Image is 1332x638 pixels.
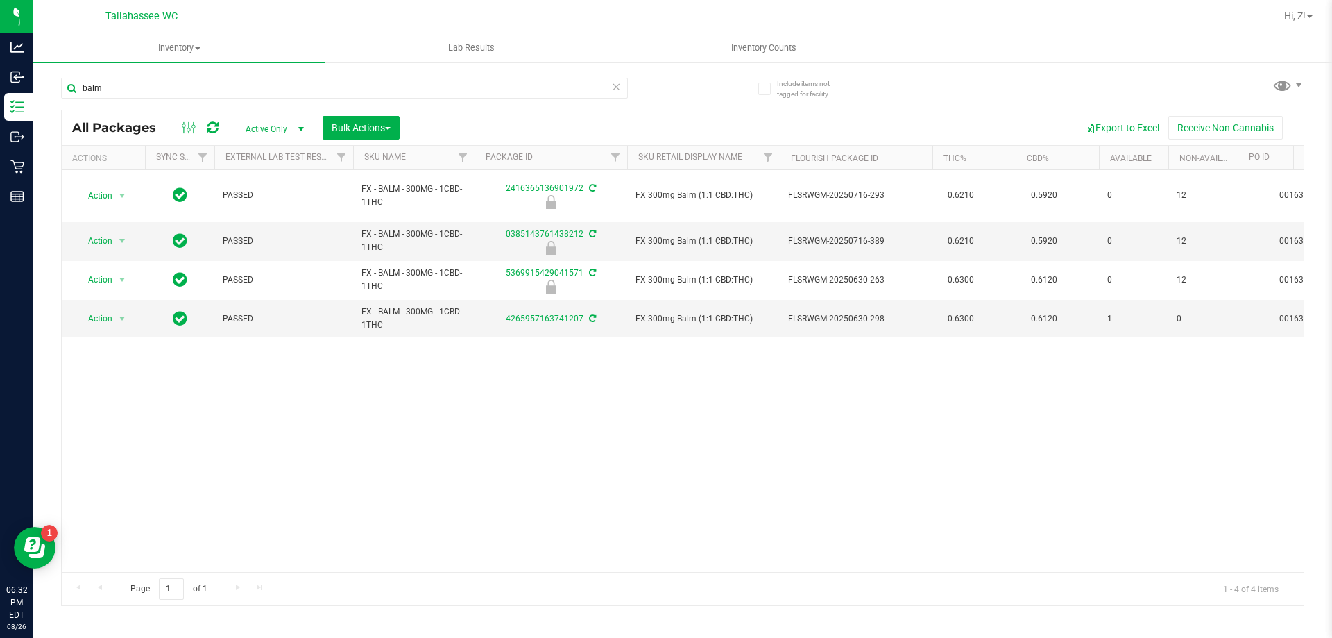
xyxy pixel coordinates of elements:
[604,146,627,169] a: Filter
[6,621,27,632] p: 08/26
[1279,314,1318,324] a: 00163484
[1027,153,1049,163] a: CBD%
[10,190,24,203] inline-svg: Reports
[10,160,24,174] inline-svg: Retail
[1107,312,1160,326] span: 1
[114,270,131,289] span: select
[114,309,131,328] span: select
[1107,189,1160,202] span: 0
[223,312,345,326] span: PASSED
[361,305,466,332] span: FX - BALM - 300MG - 1CBD-1THC
[1279,275,1318,285] a: 00163484
[76,231,113,251] span: Action
[173,309,187,328] span: In Sync
[361,228,466,254] span: FX - BALM - 300MG - 1CBD-1THC
[41,525,58,542] iframe: Resource center unread badge
[943,153,966,163] a: THC%
[223,189,345,202] span: PASSED
[611,78,621,96] span: Clear
[173,231,187,251] span: In Sync
[1107,235,1160,248] span: 0
[1249,152,1270,162] a: PO ID
[941,309,981,329] span: 0.6300
[156,152,210,162] a: Sync Status
[323,116,400,140] button: Bulk Actions
[10,40,24,54] inline-svg: Analytics
[587,314,596,324] span: Sync from Compliance System
[1177,274,1229,287] span: 12
[6,584,27,621] p: 06:32 PM EDT
[332,122,391,133] span: Bulk Actions
[1177,235,1229,248] span: 12
[472,241,629,255] div: Newly Received
[1284,10,1306,22] span: Hi, Z!
[472,280,629,294] div: Newly Received
[712,42,815,54] span: Inventory Counts
[225,152,334,162] a: External Lab Test Result
[506,229,583,239] a: 0385143761438212
[791,153,878,163] a: Flourish Package ID
[587,268,596,278] span: Sync from Compliance System
[361,183,466,209] span: FX - BALM - 300MG - 1CBD-1THC
[506,314,583,324] a: 4265957163741207
[506,183,583,193] a: 2416365136901972
[506,268,583,278] a: 5369915429041571
[1024,185,1064,205] span: 0.5920
[33,42,325,54] span: Inventory
[941,231,981,251] span: 0.6210
[33,33,325,62] a: Inventory
[635,312,771,326] span: FX 300mg Balm (1:1 CBD:THC)
[1075,116,1168,140] button: Export to Excel
[1279,190,1318,200] a: 00163487
[173,270,187,289] span: In Sync
[105,10,178,22] span: Tallahassee WC
[1024,231,1064,251] span: 0.5920
[587,229,596,239] span: Sync from Compliance System
[452,146,475,169] a: Filter
[788,189,924,202] span: FLSRWGM-20250716-293
[635,189,771,202] span: FX 300mg Balm (1:1 CBD:THC)
[617,33,910,62] a: Inventory Counts
[330,146,353,169] a: Filter
[325,33,617,62] a: Lab Results
[1024,309,1064,329] span: 0.6120
[941,185,981,205] span: 0.6210
[1024,270,1064,290] span: 0.6120
[788,235,924,248] span: FLSRWGM-20250716-389
[757,146,780,169] a: Filter
[635,274,771,287] span: FX 300mg Balm (1:1 CBD:THC)
[941,270,981,290] span: 0.6300
[191,146,214,169] a: Filter
[638,152,742,162] a: Sku Retail Display Name
[1110,153,1152,163] a: Available
[587,183,596,193] span: Sync from Compliance System
[777,78,846,99] span: Include items not tagged for facility
[72,120,170,135] span: All Packages
[429,42,513,54] span: Lab Results
[159,578,184,600] input: 1
[223,235,345,248] span: PASSED
[173,185,187,205] span: In Sync
[61,78,628,99] input: Search Package ID, Item Name, SKU, Lot or Part Number...
[472,195,629,209] div: Newly Received
[114,186,131,205] span: select
[10,70,24,84] inline-svg: Inbound
[76,309,113,328] span: Action
[1107,274,1160,287] span: 0
[1177,189,1229,202] span: 12
[361,267,466,293] span: FX - BALM - 300MG - 1CBD-1THC
[486,152,533,162] a: Package ID
[1279,236,1318,246] a: 00163488
[10,130,24,144] inline-svg: Outbound
[1212,578,1290,599] span: 1 - 4 of 4 items
[72,153,139,163] div: Actions
[788,274,924,287] span: FLSRWGM-20250630-263
[119,578,219,600] span: Page of 1
[223,274,345,287] span: PASSED
[1179,153,1241,163] a: Non-Available
[788,312,924,326] span: FLSRWGM-20250630-298
[10,100,24,114] inline-svg: Inventory
[114,231,131,251] span: select
[1168,116,1283,140] button: Receive Non-Cannabis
